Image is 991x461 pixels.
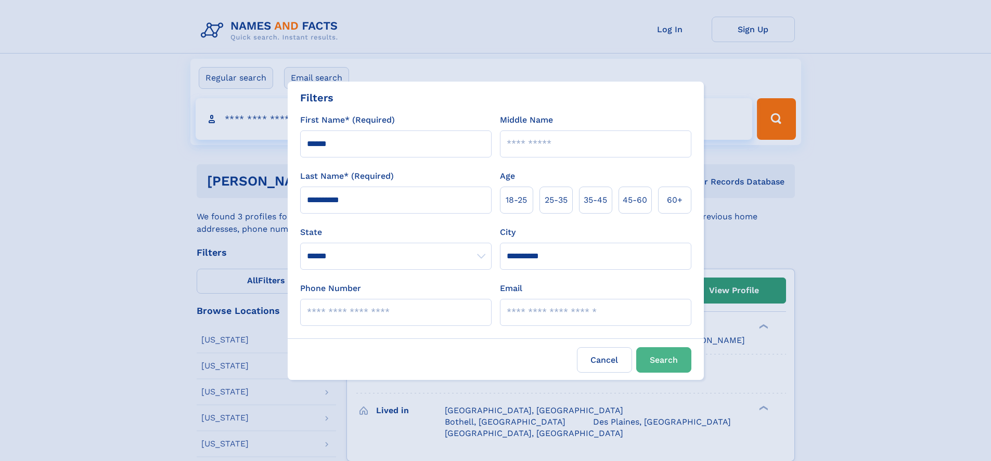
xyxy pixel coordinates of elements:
[300,170,394,182] label: Last Name* (Required)
[500,282,522,295] label: Email
[300,282,361,295] label: Phone Number
[300,226,492,239] label: State
[545,194,568,206] span: 25‑35
[623,194,647,206] span: 45‑60
[667,194,683,206] span: 60+
[577,347,632,373] label: Cancel
[300,90,333,106] div: Filters
[500,170,515,182] label: Age
[500,114,553,126] label: Middle Name
[636,347,691,373] button: Search
[300,114,395,126] label: First Name* (Required)
[584,194,607,206] span: 35‑45
[500,226,516,239] label: City
[506,194,527,206] span: 18‑25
